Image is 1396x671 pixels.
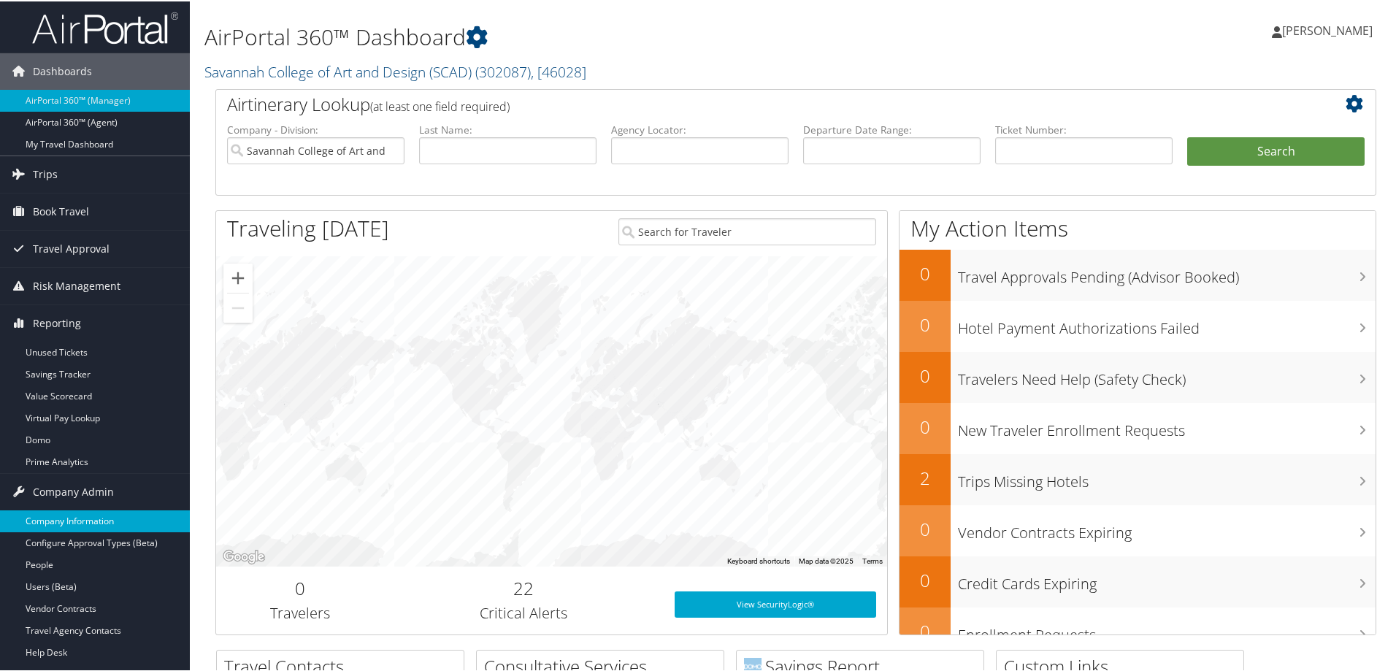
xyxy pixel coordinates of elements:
span: Travel Approval [33,229,110,266]
h2: 2 [900,464,951,489]
span: Risk Management [33,267,120,303]
h2: 0 [900,413,951,438]
a: Savannah College of Art and Design (SCAD) [204,61,586,80]
h2: 0 [227,575,373,599]
a: Terms (opens in new tab) [862,556,883,564]
a: 0Hotel Payment Authorizations Failed [900,299,1376,350]
a: [PERSON_NAME] [1272,7,1387,51]
h3: Trips Missing Hotels [958,463,1376,491]
label: Last Name: [419,121,597,136]
span: Reporting [33,304,81,340]
h2: 0 [900,362,951,387]
h1: My Action Items [900,212,1376,242]
button: Zoom out [223,292,253,321]
h3: Enrollment Requests [958,616,1376,644]
span: Map data ©2025 [799,556,854,564]
a: 0Travel Approvals Pending (Advisor Booked) [900,248,1376,299]
a: View SecurityLogic® [675,590,876,616]
button: Zoom in [223,262,253,291]
h2: 0 [900,515,951,540]
h3: Travelers [227,602,373,622]
h2: 0 [900,618,951,643]
a: 0Vendor Contracts Expiring [900,504,1376,555]
h3: Travelers Need Help (Safety Check) [958,361,1376,388]
h1: Traveling [DATE] [227,212,389,242]
h3: Hotel Payment Authorizations Failed [958,310,1376,337]
img: airportal-logo.png [32,9,178,44]
h2: Airtinerary Lookup [227,91,1268,115]
a: 0Enrollment Requests [900,606,1376,657]
h3: New Traveler Enrollment Requests [958,412,1376,440]
span: ( 302087 ) [475,61,531,80]
button: Keyboard shortcuts [727,555,790,565]
a: 2Trips Missing Hotels [900,453,1376,504]
h3: Vendor Contracts Expiring [958,514,1376,542]
a: 0Credit Cards Expiring [900,555,1376,606]
label: Ticket Number: [995,121,1173,136]
button: Search [1187,136,1365,165]
h2: 0 [900,260,951,285]
label: Departure Date Range: [803,121,981,136]
span: , [ 46028 ] [531,61,586,80]
label: Company - Division: [227,121,404,136]
span: [PERSON_NAME] [1282,21,1373,37]
h2: 22 [395,575,653,599]
label: Agency Locator: [611,121,789,136]
h3: Credit Cards Expiring [958,565,1376,593]
input: Search for Traveler [618,217,876,244]
a: 0Travelers Need Help (Safety Check) [900,350,1376,402]
span: Trips [33,155,58,191]
h1: AirPortal 360™ Dashboard [204,20,993,51]
h3: Travel Approvals Pending (Advisor Booked) [958,258,1376,286]
span: (at least one field required) [370,97,510,113]
a: 0New Traveler Enrollment Requests [900,402,1376,453]
span: Dashboards [33,52,92,88]
a: Open this area in Google Maps (opens a new window) [220,546,268,565]
img: Google [220,546,268,565]
h3: Critical Alerts [395,602,653,622]
span: Book Travel [33,192,89,229]
h2: 0 [900,567,951,591]
h2: 0 [900,311,951,336]
span: Company Admin [33,472,114,509]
